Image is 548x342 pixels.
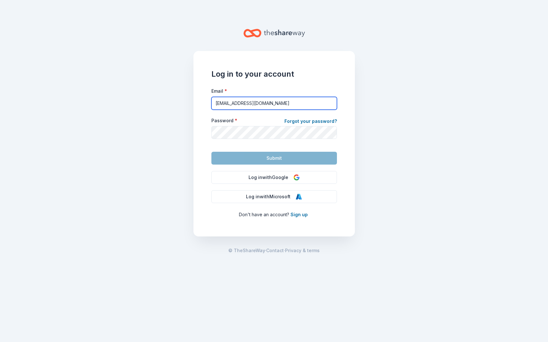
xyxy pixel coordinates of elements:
button: Log inwithMicrosoft [211,190,337,203]
a: Sign up [290,212,308,217]
h1: Log in to your account [211,69,337,79]
button: Log inwithGoogle [211,171,337,184]
img: Google Logo [293,174,300,181]
span: · · [228,247,320,254]
label: Password [211,117,237,124]
label: Email [211,88,227,94]
span: © TheShareWay [228,248,265,253]
img: Microsoft Logo [296,193,302,200]
a: Privacy & terms [285,247,320,254]
span: Don ' t have an account? [239,212,289,217]
a: Home [243,26,305,41]
a: Contact [266,247,284,254]
a: Forgot your password? [284,117,337,126]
